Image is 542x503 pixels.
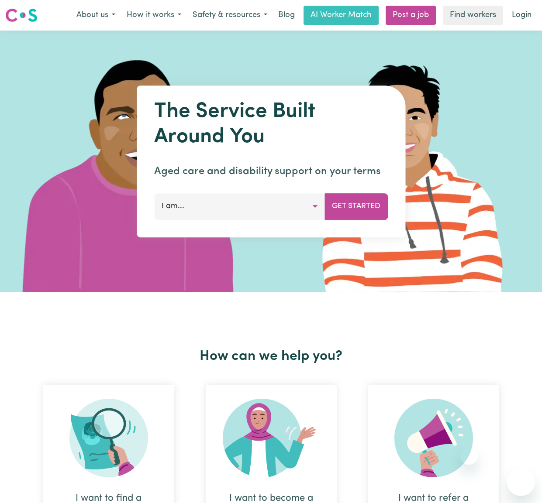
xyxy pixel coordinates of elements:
button: About us [71,6,121,24]
img: Search [69,399,148,477]
button: How it works [121,6,187,24]
img: Become Worker [223,399,320,477]
h2: How can we help you? [28,348,515,365]
a: Careseekers logo [5,5,38,25]
button: Get Started [325,193,388,219]
a: Post a job [386,6,436,25]
button: Safety & resources [187,6,273,24]
img: Careseekers logo [5,7,38,23]
img: Refer [394,399,473,477]
h1: The Service Built Around You [154,99,388,150]
a: Blog [273,6,300,25]
iframe: Button to launch messaging window [507,468,535,496]
a: Find workers [443,6,503,25]
a: Login [507,6,537,25]
p: Aged care and disability support on your terms [154,164,388,179]
iframe: Close message [460,447,478,465]
a: AI Worker Match [304,6,379,25]
button: I am... [154,193,325,219]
